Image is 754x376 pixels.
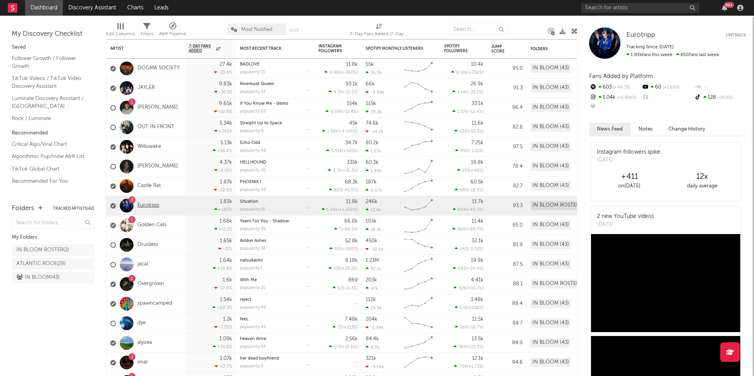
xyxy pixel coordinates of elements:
[459,129,467,134] span: 233
[462,169,469,173] span: 253
[401,235,436,255] svg: Chart title
[137,340,152,346] a: alyzea
[491,44,511,54] div: Jump Score
[141,20,153,42] div: Filters
[322,207,358,212] div: ( )
[240,200,311,204] div: Situation
[137,183,161,189] a: Castle Rat
[722,5,727,11] button: 99+
[137,222,167,229] a: Golden Cats
[366,266,381,271] div: 32.1k
[213,148,232,153] div: +16.4 %
[666,172,738,182] div: 12 x
[240,129,264,133] div: popularity: 0
[335,247,341,251] span: 155
[491,84,523,93] div: 91.3
[189,44,214,53] span: 7-Day Fans Added
[343,227,357,232] span: -94.1 %
[240,188,266,192] div: popularity: 46
[345,180,358,185] div: 68.3k
[472,219,483,224] div: 11.4k
[467,227,482,232] span: +89.7 %
[344,90,357,94] span: -12.1 %
[12,129,94,138] div: Recommended
[339,129,357,134] span: +4.54k %
[589,123,631,136] button: News Feed
[626,53,672,57] span: 1.83k fans this week
[137,163,178,170] a: [PERSON_NAME]
[346,62,358,67] div: 11.8k
[329,266,358,271] div: ( )
[342,267,357,271] span: +25.2 %
[597,156,660,164] div: [DATE]
[470,149,482,153] span: -1.21 %
[240,90,265,94] div: popularity: 33
[694,82,746,93] div: --
[366,101,376,106] div: 515k
[366,278,377,283] div: 203k
[240,227,266,231] div: popularity: 39
[339,208,357,212] span: +6.85k %
[469,110,482,114] span: -12.4 %
[626,45,673,49] span: Tracking Since: [DATE]
[137,85,155,91] a: JAYLER
[366,149,381,154] div: 1.57k
[531,103,571,112] div: IN BLOOM (43)
[214,89,232,94] div: -30.1 %
[716,96,733,100] span: -25.6 %
[458,110,468,114] span: 1.37k
[347,160,358,165] div: 335k
[12,177,86,185] a: Recommended For You
[240,258,263,263] a: natsukashii
[240,168,266,173] div: popularity: 20
[593,172,666,182] div: +411
[220,199,232,204] div: 1.83k
[240,180,311,184] div: PHOENIX I
[331,149,342,153] span: 3.91k
[106,20,135,42] div: Edit Columns
[137,242,158,248] a: Druidess
[12,94,86,110] a: Luminate Discovery Assistant / [GEOGRAPHIC_DATA]
[240,219,289,223] a: Yearn For You - Shadow
[342,71,357,75] span: +380 %
[472,199,483,204] div: 11.7k
[366,46,425,51] div: Spotify Monthly Listeners
[137,143,161,150] a: Willowake
[137,359,148,366] a: imar
[458,227,466,232] span: 960
[240,62,311,67] div: BADLOVE
[458,90,468,94] span: 1.14k
[726,31,746,39] button: Untrack
[240,149,266,153] div: popularity: 46
[366,109,382,114] div: 39.8k
[641,93,694,103] div: --
[531,240,571,249] div: IN BLOOM (43)
[366,70,382,75] div: 26.5k
[327,129,338,134] span: 1.39k
[460,149,469,153] span: 490
[469,71,482,75] span: +256 %
[240,278,311,282] div: With Me
[626,31,655,39] a: Eurotripp
[240,121,311,125] div: Straight Up to Space
[366,168,382,173] div: 1.94k
[347,101,358,106] div: 154k
[240,317,249,322] a: feeL
[345,140,358,145] div: 34.7k
[589,82,641,93] div: 603
[467,208,482,212] span: +49.3 %
[326,109,358,114] div: ( )
[589,103,641,113] div: --
[471,140,483,145] div: 7.25k
[240,160,311,165] div: HELLHOUND
[110,46,169,51] div: Artist
[471,258,483,263] div: 19.9k
[491,221,523,230] div: 85.0
[452,109,483,114] div: ( )
[401,176,436,196] svg: Chart title
[137,104,178,111] a: [PERSON_NAME]
[344,219,358,224] div: 66.8k
[724,2,734,8] div: 99 +
[469,90,482,94] span: -23.2 %
[631,123,661,136] button: Notes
